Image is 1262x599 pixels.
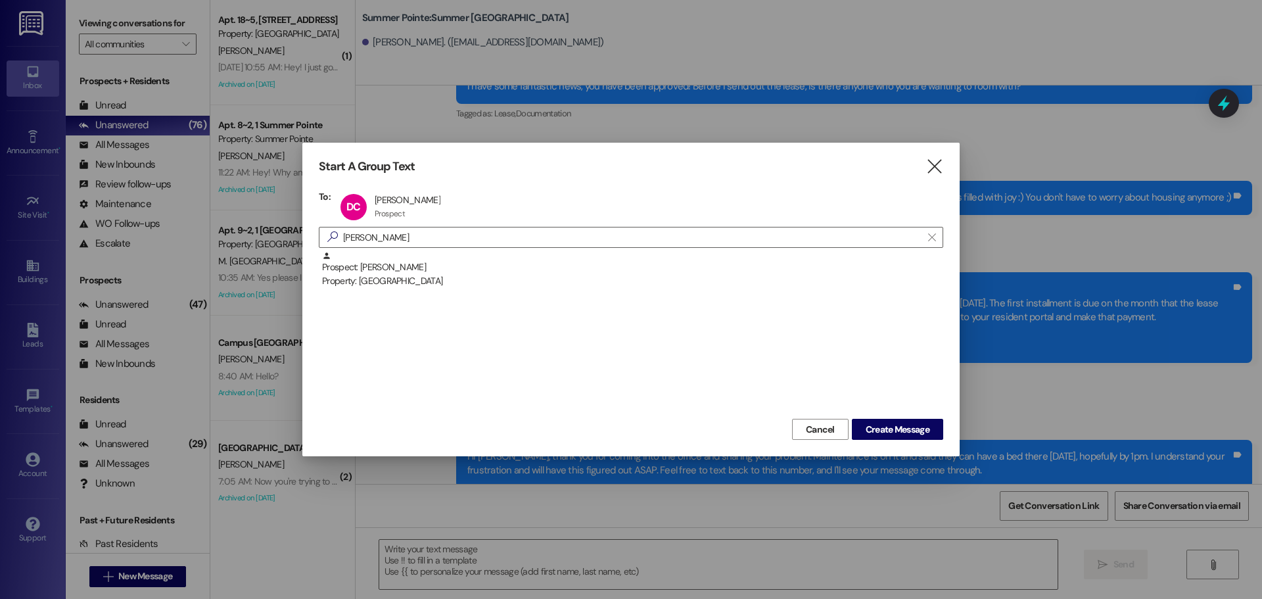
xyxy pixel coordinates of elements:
[322,251,943,289] div: Prospect: [PERSON_NAME]
[792,419,849,440] button: Cancel
[319,159,415,174] h3: Start A Group Text
[319,191,331,203] h3: To:
[346,200,360,214] span: DC
[322,274,943,288] div: Property: [GEOGRAPHIC_DATA]
[866,423,929,437] span: Create Message
[922,228,943,247] button: Clear text
[852,419,943,440] button: Create Message
[322,230,343,244] i: 
[343,228,922,247] input: Search for any contact or apartment
[925,160,943,174] i: 
[319,251,943,284] div: Prospect: [PERSON_NAME]Property: [GEOGRAPHIC_DATA]
[375,208,405,219] div: Prospect
[928,232,935,243] i: 
[375,194,440,206] div: [PERSON_NAME]
[806,423,835,437] span: Cancel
